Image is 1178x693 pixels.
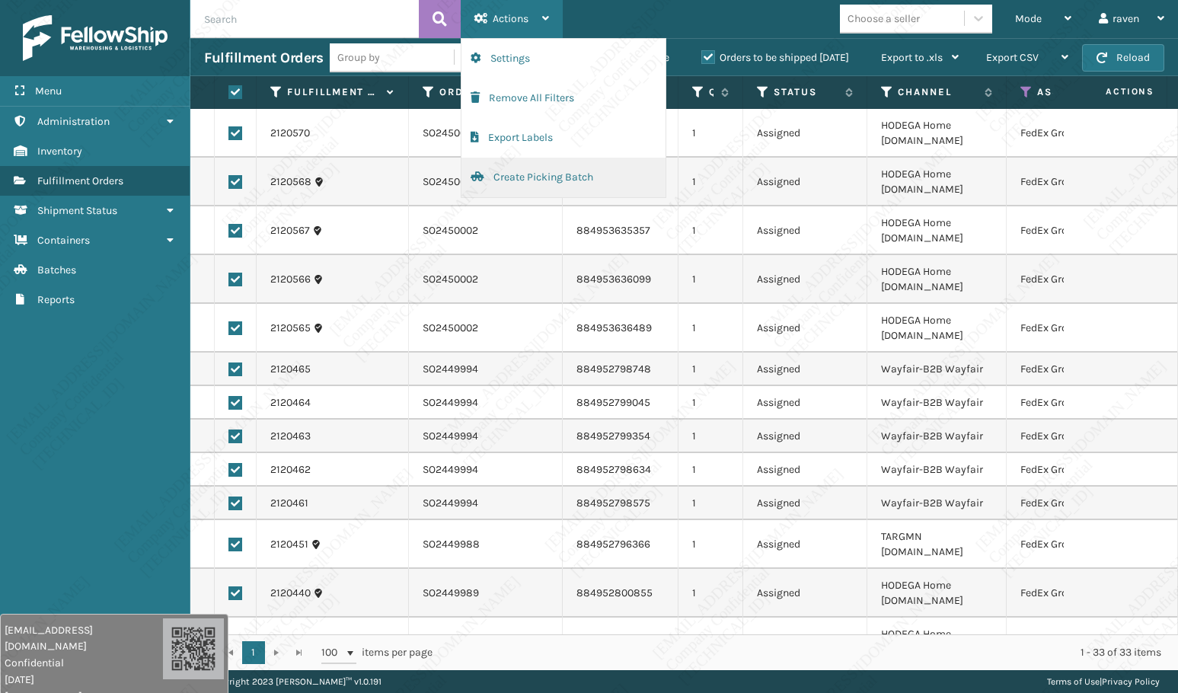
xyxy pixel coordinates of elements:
[321,641,433,664] span: items per page
[678,158,743,206] td: 1
[867,304,1007,353] td: HODEGA Home [DOMAIN_NAME]
[678,487,743,520] td: 1
[743,453,867,487] td: Assigned
[409,420,563,453] td: SO2449994
[1007,618,1152,666] td: FedEx Ground
[1007,386,1152,420] td: FedEx Ground
[576,396,650,409] a: 884952799045
[576,586,653,599] a: 884952800855
[461,118,666,158] button: Export Labels
[867,386,1007,420] td: Wayfair-B2B Wayfair
[678,386,743,420] td: 1
[409,109,563,158] td: SO2450001
[1015,12,1042,25] span: Mode
[898,85,977,99] label: Channel
[1007,420,1152,453] td: FedEx Ground
[743,109,867,158] td: Assigned
[454,645,1161,660] div: 1 - 33 of 33 items
[409,520,563,569] td: SO2449988
[678,109,743,158] td: 1
[5,672,163,688] span: [DATE]
[1047,676,1100,687] a: Terms of Use
[867,255,1007,304] td: HODEGA Home [DOMAIN_NAME]
[409,255,563,304] td: SO2450002
[1082,44,1164,72] button: Reload
[1007,206,1152,255] td: FedEx Ground
[867,158,1007,206] td: HODEGA Home [DOMAIN_NAME]
[270,395,311,410] a: 2120464
[1007,109,1152,158] td: FedEx Ground
[881,51,943,64] span: Export to .xls
[867,453,1007,487] td: Wayfair-B2B Wayfair
[1007,304,1152,353] td: FedEx Ground
[439,85,533,99] label: Order Number
[867,520,1007,569] td: TARGMN [DOMAIN_NAME]
[678,520,743,569] td: 1
[287,85,379,99] label: Fulfillment Order Id
[37,263,76,276] span: Batches
[743,255,867,304] td: Assigned
[37,174,123,187] span: Fulfillment Orders
[409,386,563,420] td: SO2449994
[270,429,311,444] a: 2120463
[576,538,650,551] a: 884952796366
[867,569,1007,618] td: HODEGA Home [DOMAIN_NAME]
[409,206,563,255] td: SO2450002
[576,362,651,375] a: 884952798748
[1007,569,1152,618] td: FedEx Ground
[576,430,650,442] a: 884952799354
[204,49,323,67] h3: Fulfillment Orders
[743,487,867,520] td: Assigned
[409,569,563,618] td: SO2449989
[37,115,110,128] span: Administration
[270,586,311,601] a: 2120440
[242,641,265,664] a: 1
[270,126,310,141] a: 2120570
[23,15,168,61] img: logo
[743,569,867,618] td: Assigned
[461,78,666,118] button: Remove All Filters
[678,569,743,618] td: 1
[1007,453,1152,487] td: FedEx Ground
[678,304,743,353] td: 1
[5,655,163,671] span: Confidential
[576,224,650,237] a: 884953635357
[576,463,651,476] a: 884952798634
[321,645,344,660] span: 100
[1007,353,1152,386] td: FedEx Ground
[867,206,1007,255] td: HODEGA Home [DOMAIN_NAME]
[1037,85,1122,99] label: Assigned Carrier Service
[867,487,1007,520] td: Wayfair-B2B Wayfair
[5,622,163,654] span: [EMAIL_ADDRESS][DOMAIN_NAME]
[576,321,652,334] a: 884953636489
[409,487,563,520] td: SO2449994
[337,49,380,65] div: Group by
[1058,79,1164,104] span: Actions
[270,362,311,377] a: 2120465
[743,206,867,255] td: Assigned
[701,51,849,64] label: Orders to be shipped [DATE]
[409,353,563,386] td: SO2449994
[678,206,743,255] td: 1
[743,158,867,206] td: Assigned
[37,204,117,217] span: Shipment Status
[986,51,1039,64] span: Export CSV
[774,85,838,99] label: Status
[709,85,714,99] label: Quantity
[1102,676,1160,687] a: Privacy Policy
[1047,670,1160,693] div: |
[37,145,82,158] span: Inventory
[678,618,743,666] td: 1
[409,158,563,206] td: SO2450002
[270,174,311,190] a: 2120568
[1007,158,1152,206] td: FedEx Ground
[743,520,867,569] td: Assigned
[270,462,311,477] a: 2120462
[270,496,308,511] a: 2120461
[867,353,1007,386] td: Wayfair-B2B Wayfair
[743,420,867,453] td: Assigned
[461,158,666,197] button: Create Picking Batch
[867,618,1007,666] td: HODEGA Home [DOMAIN_NAME]
[409,618,563,666] td: SO2449989
[35,85,62,97] span: Menu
